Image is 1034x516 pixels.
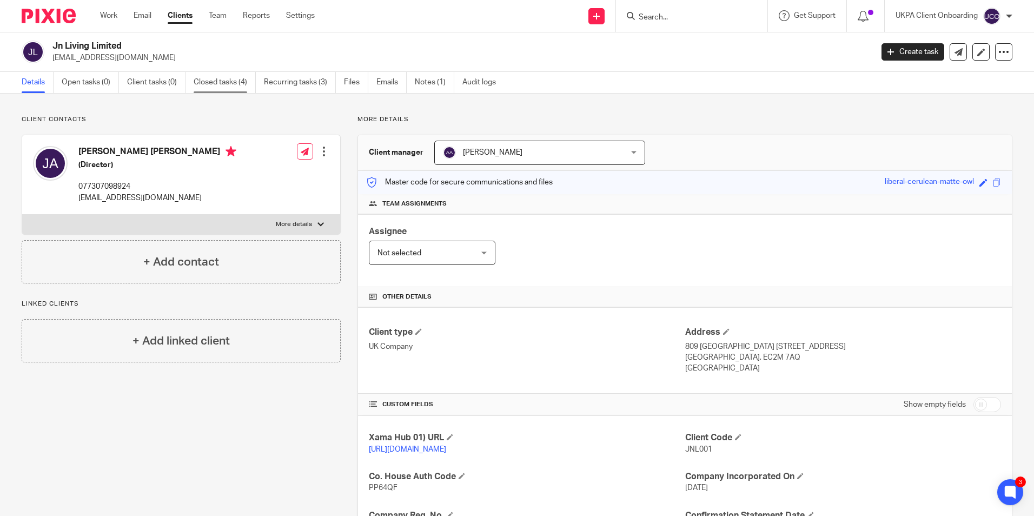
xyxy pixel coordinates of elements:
p: [EMAIL_ADDRESS][DOMAIN_NAME] [78,193,236,203]
a: Recurring tasks (3) [264,72,336,93]
p: Client contacts [22,115,341,124]
input: Search [638,13,735,23]
span: JNL001 [685,446,712,453]
h4: + Add linked client [132,333,230,349]
h4: + Add contact [143,254,219,270]
p: More details [276,220,312,229]
p: 077307098924 [78,181,236,192]
p: More details [357,115,1012,124]
div: 3 [1015,477,1026,487]
p: Master code for secure communications and files [366,177,553,188]
p: [GEOGRAPHIC_DATA] [685,363,1001,374]
a: Audit logs [462,72,504,93]
h4: Xama Hub 01) URL [369,432,685,444]
a: Client tasks (0) [127,72,185,93]
h3: Client manager [369,147,423,158]
span: [DATE] [685,484,708,492]
a: Reports [243,10,270,21]
h4: CUSTOM FIELDS [369,400,685,409]
a: Emails [376,72,407,93]
h4: Co. House Auth Code [369,471,685,482]
span: Other details [382,293,432,301]
span: [PERSON_NAME] [463,149,522,156]
span: Assignee [369,227,407,236]
p: [GEOGRAPHIC_DATA], EC2M 7AQ [685,352,1001,363]
a: [URL][DOMAIN_NAME] [369,446,446,453]
h4: Company Incorporated On [685,471,1001,482]
p: UKPA Client Onboarding [896,10,978,21]
a: Files [344,72,368,93]
h4: [PERSON_NAME] [PERSON_NAME] [78,146,236,160]
img: Pixie [22,9,76,23]
a: Details [22,72,54,93]
span: Team assignments [382,200,447,208]
h4: Address [685,327,1001,338]
div: liberal-cerulean-matte-owl [885,176,974,189]
span: Get Support [794,12,836,19]
h4: Client Code [685,432,1001,444]
h5: (Director) [78,160,236,170]
a: Work [100,10,117,21]
a: Clients [168,10,193,21]
label: Show empty fields [904,399,966,410]
img: svg%3E [443,146,456,159]
a: Notes (1) [415,72,454,93]
h2: Jn Living Limited [52,41,702,52]
a: Settings [286,10,315,21]
a: Closed tasks (4) [194,72,256,93]
i: Primary [226,146,236,157]
p: 809 [GEOGRAPHIC_DATA] [STREET_ADDRESS] [685,341,1001,352]
img: svg%3E [22,41,44,63]
p: UK Company [369,341,685,352]
a: Email [134,10,151,21]
p: [EMAIL_ADDRESS][DOMAIN_NAME] [52,52,865,63]
img: svg%3E [983,8,1000,25]
span: PP64QF [369,484,397,492]
a: Team [209,10,227,21]
img: svg%3E [33,146,68,181]
h4: Client type [369,327,685,338]
span: Not selected [377,249,421,257]
a: Create task [881,43,944,61]
a: Open tasks (0) [62,72,119,93]
p: Linked clients [22,300,341,308]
